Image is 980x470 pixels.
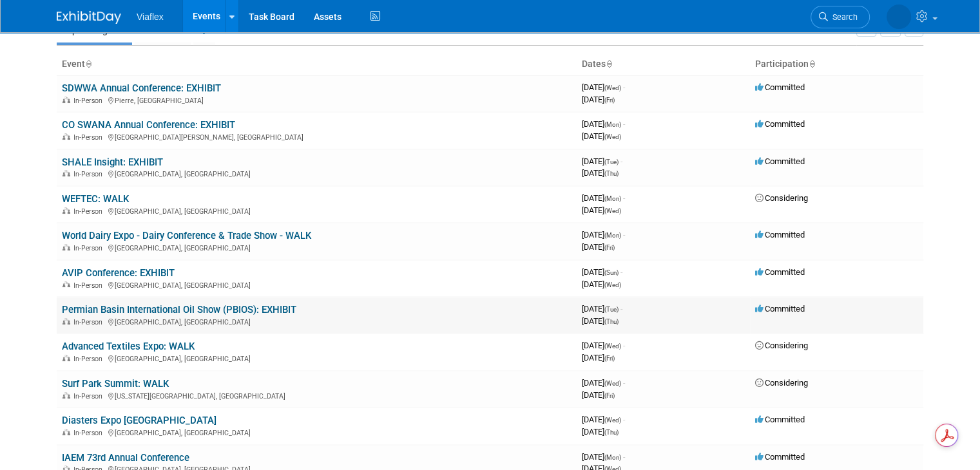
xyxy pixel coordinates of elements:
th: Event [57,53,577,75]
div: Pierre, [GEOGRAPHIC_DATA] [62,95,572,105]
span: [DATE] [582,415,625,424]
a: Surf Park Summit: WALK [62,378,169,390]
span: [DATE] [582,378,625,388]
a: World Dairy Expo - Dairy Conference & Trade Show - WALK [62,230,311,241]
span: In-Person [73,133,106,142]
span: [DATE] [582,242,615,252]
span: In-Person [73,207,106,216]
img: In-Person Event [62,97,70,103]
span: - [623,341,625,350]
a: Advanced Textiles Expo: WALK [62,341,195,352]
div: [US_STATE][GEOGRAPHIC_DATA], [GEOGRAPHIC_DATA] [62,390,572,400]
a: WEFTEC: WALK [62,193,129,205]
span: - [623,82,625,92]
span: - [623,415,625,424]
div: [GEOGRAPHIC_DATA], [GEOGRAPHIC_DATA] [62,242,572,252]
th: Dates [577,53,750,75]
span: [DATE] [582,279,621,289]
span: [DATE] [582,95,615,104]
span: Committed [755,415,805,424]
span: (Wed) [604,207,621,214]
span: In-Person [73,355,106,363]
span: (Wed) [604,417,621,424]
span: [DATE] [582,193,625,203]
span: Considering [755,341,808,350]
img: In-Person Event [62,170,70,176]
a: AVIP Conference: EXHIBIT [62,267,175,279]
span: - [623,193,625,203]
span: In-Person [73,318,106,326]
a: Search [811,6,870,28]
a: Diasters Expo [GEOGRAPHIC_DATA] [62,415,216,426]
span: (Tue) [604,158,619,165]
span: (Fri) [604,97,615,104]
img: ExhibitDay [57,11,121,24]
a: Sort by Event Name [85,59,91,69]
a: SDWWA Annual Conference: EXHIBIT [62,82,221,94]
span: [DATE] [582,267,622,277]
span: [DATE] [582,341,625,350]
a: SHALE Insight: EXHIBIT [62,156,163,168]
span: - [623,119,625,129]
span: [DATE] [582,353,615,362]
div: [GEOGRAPHIC_DATA], [GEOGRAPHIC_DATA] [62,316,572,326]
span: [DATE] [582,390,615,400]
span: [DATE] [582,304,622,314]
span: [DATE] [582,131,621,141]
span: In-Person [73,392,106,400]
span: Considering [755,193,808,203]
div: [GEOGRAPHIC_DATA][PERSON_NAME], [GEOGRAPHIC_DATA] [62,131,572,142]
span: - [620,156,622,166]
img: In-Person Event [62,318,70,324]
div: [GEOGRAPHIC_DATA], [GEOGRAPHIC_DATA] [62,205,572,216]
img: In-Person Event [62,429,70,435]
span: Considering [755,378,808,388]
span: (Fri) [604,244,615,251]
span: (Wed) [604,380,621,387]
span: - [623,378,625,388]
span: Committed [755,452,805,462]
span: [DATE] [582,316,619,326]
span: Viaflex [137,12,164,22]
span: In-Person [73,244,106,252]
img: In-Person Event [62,244,70,250]
img: In-Person Event [62,281,70,288]
span: In-Person [73,170,106,178]
span: [DATE] [582,230,625,240]
span: (Wed) [604,84,621,91]
span: Search [828,12,858,22]
span: Committed [755,267,805,277]
span: [DATE] [582,168,619,178]
span: In-Person [73,429,106,437]
span: Committed [755,82,805,92]
span: (Wed) [604,281,621,288]
span: - [620,267,622,277]
img: In-Person Event [62,133,70,140]
img: In-Person Event [62,207,70,214]
div: [GEOGRAPHIC_DATA], [GEOGRAPHIC_DATA] [62,279,572,290]
span: [DATE] [582,427,619,437]
span: (Thu) [604,429,619,436]
span: Committed [755,119,805,129]
span: [DATE] [582,452,625,462]
a: Sort by Start Date [606,59,612,69]
span: [DATE] [582,119,625,129]
div: [GEOGRAPHIC_DATA], [GEOGRAPHIC_DATA] [62,427,572,437]
span: (Tue) [604,306,619,313]
a: CO SWANA Annual Conference: EXHIBIT [62,119,235,131]
a: Sort by Participation Type [809,59,815,69]
span: Committed [755,304,805,314]
span: In-Person [73,281,106,290]
span: In-Person [73,97,106,105]
span: (Mon) [604,121,621,128]
span: (Thu) [604,318,619,325]
span: (Thu) [604,170,619,177]
img: Deb Johnson [887,5,911,29]
div: [GEOGRAPHIC_DATA], [GEOGRAPHIC_DATA] [62,353,572,363]
span: [DATE] [582,156,622,166]
span: (Mon) [604,232,621,239]
span: (Wed) [604,343,621,350]
span: (Fri) [604,355,615,362]
th: Participation [750,53,923,75]
div: [GEOGRAPHIC_DATA], [GEOGRAPHIC_DATA] [62,168,572,178]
